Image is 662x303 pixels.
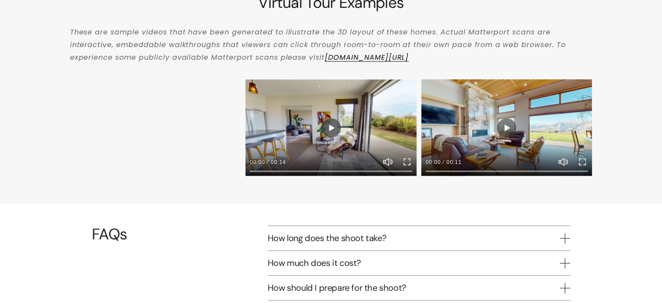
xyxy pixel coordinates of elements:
button: How long does the shoot take? [268,226,570,250]
em: These are sample videos that have been generated to illustrate the 3D layout of these homes. Actu... [70,27,568,62]
button: Play [497,118,516,137]
button: How should I prepare for the shoot? [268,276,570,300]
span: How long does the shoot take? [268,232,560,244]
span: How should I prepare for the shoot? [268,282,560,293]
button: How much does it cost? [268,251,570,275]
input: Seek [426,168,588,174]
div: Duration [267,158,288,167]
a: [DOMAIN_NAME][URL] [325,52,409,62]
div: Duration [443,158,464,167]
input: Seek [250,168,412,174]
span: How much does it cost? [268,257,560,269]
button: Play [322,118,341,137]
div: Current time [250,158,267,167]
div: Current time [426,158,443,167]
